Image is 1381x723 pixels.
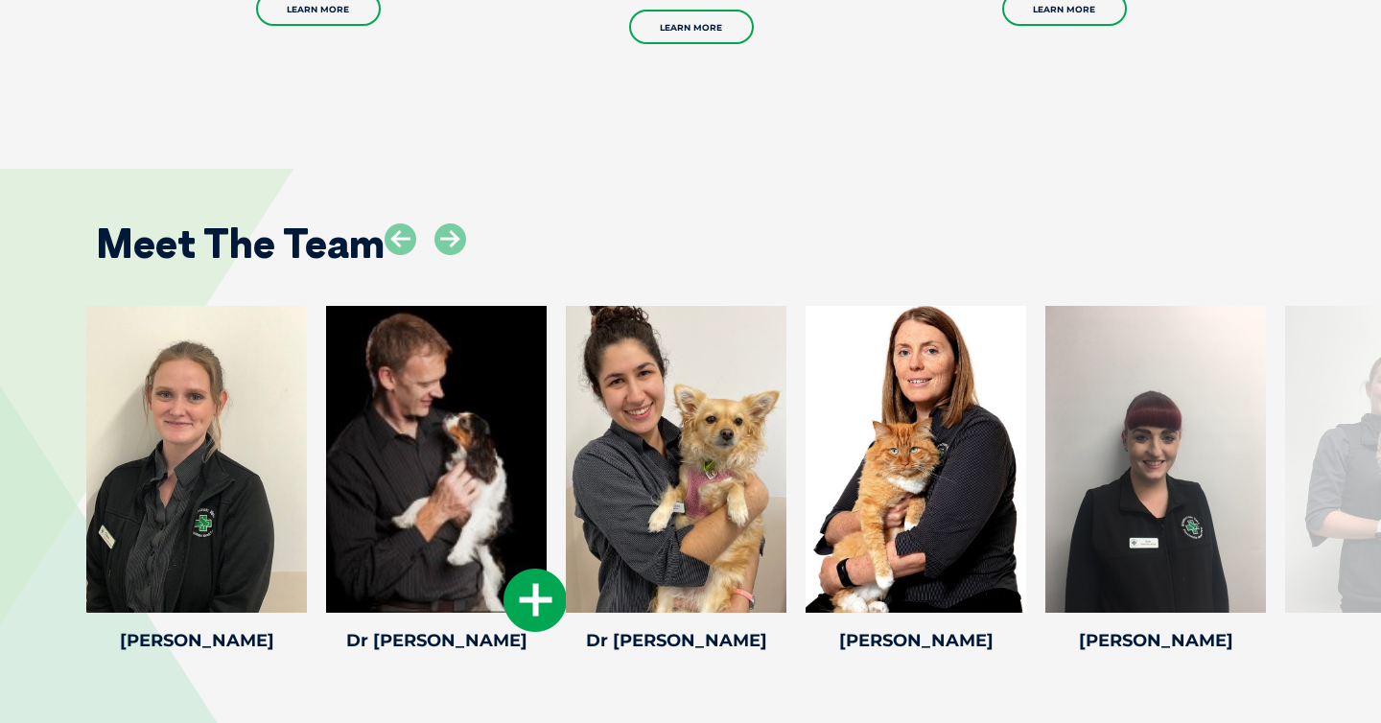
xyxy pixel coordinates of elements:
a: Learn More [629,10,754,44]
h4: Dr [PERSON_NAME] [566,632,786,649]
h4: Dr [PERSON_NAME] [326,632,547,649]
h2: Meet The Team [96,223,385,264]
h4: [PERSON_NAME] [806,632,1026,649]
h4: [PERSON_NAME] [1045,632,1266,649]
h4: [PERSON_NAME] [86,632,307,649]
